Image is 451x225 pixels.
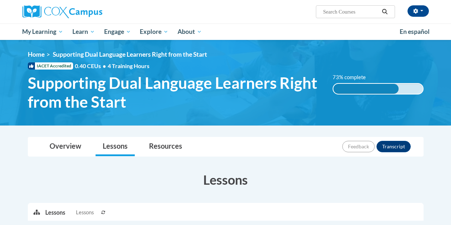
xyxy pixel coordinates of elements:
span: About [178,27,202,36]
span: Engage [104,27,131,36]
span: Supporting Dual Language Learners Right from the Start [28,73,322,111]
a: Engage [99,24,135,40]
a: About [173,24,206,40]
span: Lessons [76,209,94,216]
button: Account Settings [408,5,429,17]
a: Resources [142,137,189,156]
span: • [103,62,106,69]
button: Feedback [342,141,375,152]
span: En español [400,28,430,35]
button: Transcript [376,141,411,152]
a: Cox Campus [22,5,151,18]
span: Learn [72,27,95,36]
a: Explore [135,24,173,40]
span: IACET Accredited [28,62,73,70]
span: Supporting Dual Language Learners Right from the Start [53,51,207,58]
span: 0.40 CEUs [75,62,108,70]
a: My Learning [18,24,68,40]
a: Learn [68,24,99,40]
button: Search [379,7,390,16]
span: Explore [140,27,168,36]
a: En español [395,24,434,39]
h3: Lessons [28,171,424,189]
div: Main menu [17,24,434,40]
span: My Learning [22,27,63,36]
input: Search Courses [322,7,379,16]
div: 73% complete [333,84,399,94]
a: Lessons [96,137,135,156]
img: Cox Campus [22,5,102,18]
a: Home [28,51,45,58]
a: Overview [42,137,88,156]
label: 73% complete [333,73,374,81]
span: 4 Training Hours [108,62,149,69]
p: Lessons [45,209,65,216]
